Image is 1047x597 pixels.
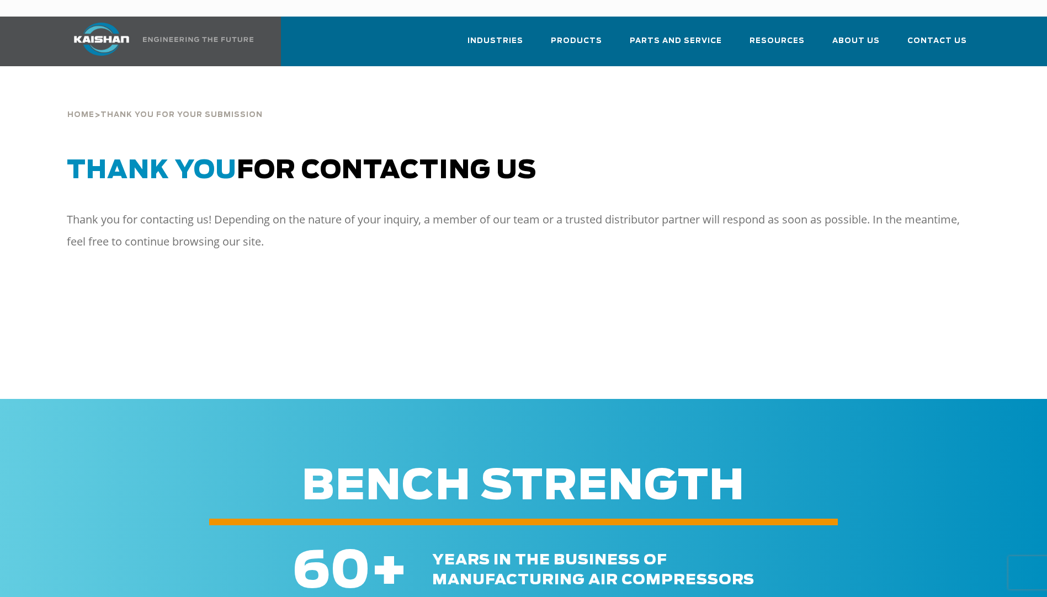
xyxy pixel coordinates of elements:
span: Resources [750,35,805,47]
img: kaishan logo [60,23,143,56]
span: Industries [467,35,523,47]
span: About Us [832,35,880,47]
a: About Us [832,26,880,64]
div: > [67,83,981,124]
span: Thank You [67,158,237,183]
img: Engineering the future [143,37,253,42]
span: Parts and Service [630,35,722,47]
a: Products [551,26,602,64]
a: Parts and Service [630,26,722,64]
a: Industries [467,26,523,64]
span: for Contacting Us [67,158,536,183]
a: HOME [67,107,94,124]
span: Products [551,35,602,47]
span: Contact Us [907,35,967,47]
span: years in the business of manufacturing air compressors [432,553,754,587]
a: Contact Us [907,26,967,64]
p: Thank you for contacting us! Depending on the nature of your inquiry, a member of our team or a t... [67,209,961,253]
a: Resources [750,26,805,64]
a: Kaishan USA [60,17,256,66]
span: THANK YOU FOR YOUR SUBMISSION [100,107,263,124]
